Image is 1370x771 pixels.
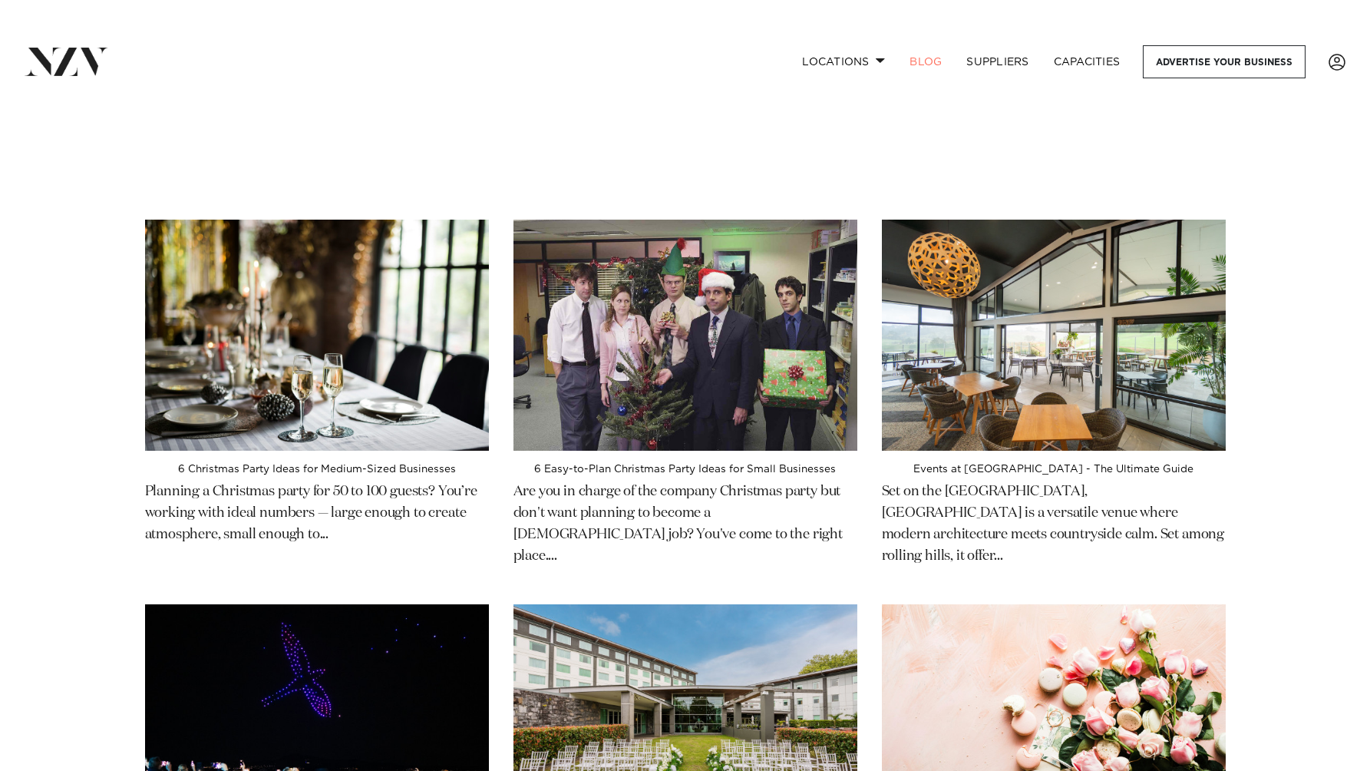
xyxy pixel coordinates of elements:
[790,45,897,78] a: Locations
[513,463,857,475] h4: 6 Easy-to-Plan Christmas Party Ideas for Small Businesses
[1042,45,1133,78] a: Capacities
[145,220,489,451] img: 6 Christmas Party Ideas for Medium-Sized Businesses
[882,220,1226,586] a: Events at Wainui Golf Club - The Ultimate Guide Events at [GEOGRAPHIC_DATA] - The Ultimate Guide ...
[513,220,857,451] img: 6 Easy-to-Plan Christmas Party Ideas for Small Businesses
[513,220,857,586] a: 6 Easy-to-Plan Christmas Party Ideas for Small Businesses 6 Easy-to-Plan Christmas Party Ideas fo...
[145,475,489,546] p: Planning a Christmas party for 50 to 100 guests? You’re working with ideal numbers — large enough...
[25,48,108,75] img: nzv-logo.png
[954,45,1041,78] a: SUPPLIERS
[145,220,489,564] a: 6 Christmas Party Ideas for Medium-Sized Businesses 6 Christmas Party Ideas for Medium-Sized Busi...
[882,463,1226,475] h4: Events at [GEOGRAPHIC_DATA] - The Ultimate Guide
[882,220,1226,451] img: Events at Wainui Golf Club - The Ultimate Guide
[882,475,1226,567] p: Set on the [GEOGRAPHIC_DATA], [GEOGRAPHIC_DATA] is a versatile venue where modern architecture me...
[513,475,857,567] p: Are you in charge of the company Christmas party but don't want planning to become a [DEMOGRAPHIC...
[897,45,954,78] a: BLOG
[1143,45,1306,78] a: Advertise your business
[145,463,489,475] h4: 6 Christmas Party Ideas for Medium-Sized Businesses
